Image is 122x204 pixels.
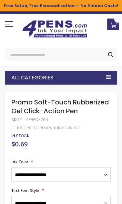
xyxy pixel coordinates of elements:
div: Availability [11,133,29,139]
a: Be the first to review this product [11,126,80,130]
span: In stock [11,133,29,139]
div: All Categories [5,71,117,85]
strong: SKU [11,117,23,122]
span: $0.69 [11,140,28,148]
span: Promo Soft-Touch Rubberized Gel Click-Action Pen [11,98,109,116]
span: Ink Color [11,159,28,165]
img: 4Pens Custom Pens and Promotional Products [22,20,87,38]
span: Text Font Style [11,188,39,193]
div: 4PHPC-764 [26,117,48,122]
